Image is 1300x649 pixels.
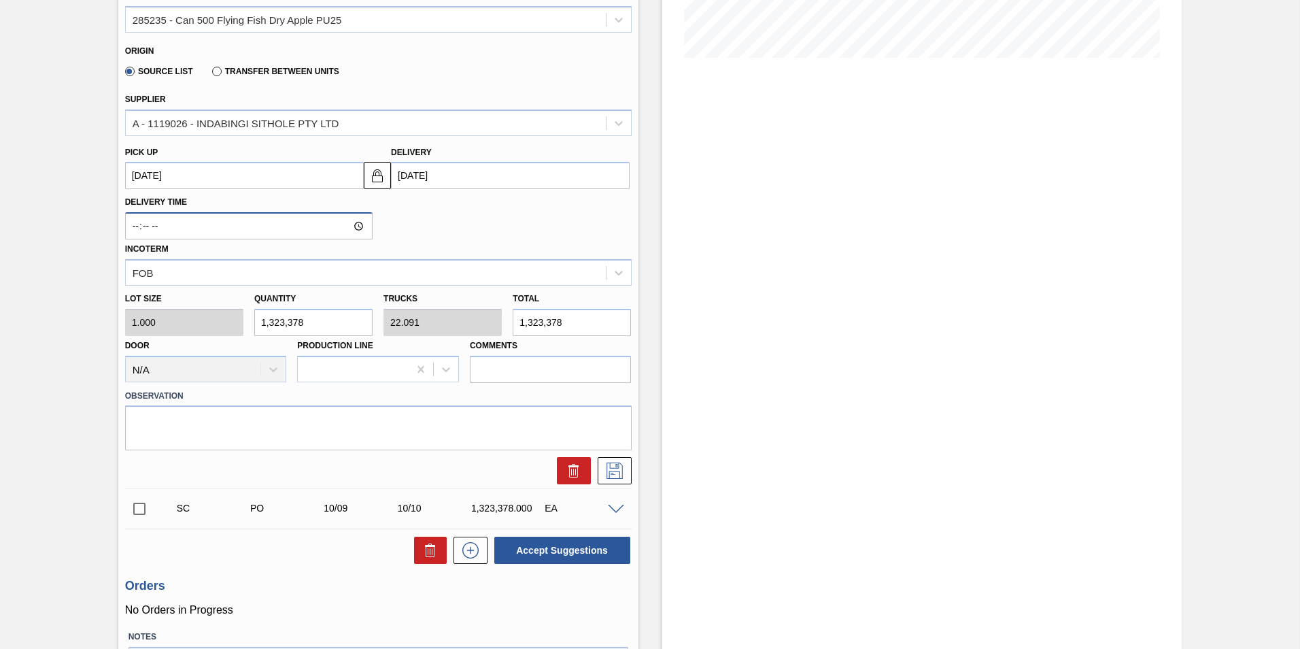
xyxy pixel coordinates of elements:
[447,537,487,564] div: New suggestion
[125,341,150,350] label: Door
[591,457,632,484] div: Save Suggestion
[254,294,296,303] label: Quantity
[494,537,630,564] button: Accept Suggestions
[133,117,339,129] div: A - 1119026 - INDABINGI SITHOLE PTY LTD
[247,503,329,514] div: Purchase order
[513,294,539,303] label: Total
[369,167,386,184] img: locked
[125,579,632,593] h3: Orders
[550,457,591,484] div: Delete Suggestion
[212,67,339,76] label: Transfer between Units
[487,535,632,565] div: Accept Suggestions
[125,604,632,616] p: No Orders in Progress
[394,503,477,514] div: 10/10/2025
[133,14,342,25] div: 285235 - Can 500 Flying Fish Dry Apple PU25
[407,537,447,564] div: Delete Suggestions
[391,148,432,157] label: Delivery
[391,162,630,189] input: mm/dd/yyyy
[320,503,403,514] div: 10/09/2025
[468,503,550,514] div: 1,323,378.000
[541,503,623,514] div: EA
[125,148,158,157] label: Pick up
[383,294,417,303] label: Trucks
[125,289,243,309] label: Lot size
[125,162,364,189] input: mm/dd/yyyy
[125,67,193,76] label: Source List
[133,267,154,278] div: FOB
[125,95,166,104] label: Supplier
[125,193,373,212] label: Delivery Time
[173,503,256,514] div: Suggestion Created
[364,162,391,189] button: locked
[125,386,632,406] label: Observation
[470,336,632,356] label: Comments
[129,627,628,647] label: Notes
[297,341,373,350] label: Production Line
[125,244,169,254] label: Incoterm
[125,46,154,56] label: Origin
